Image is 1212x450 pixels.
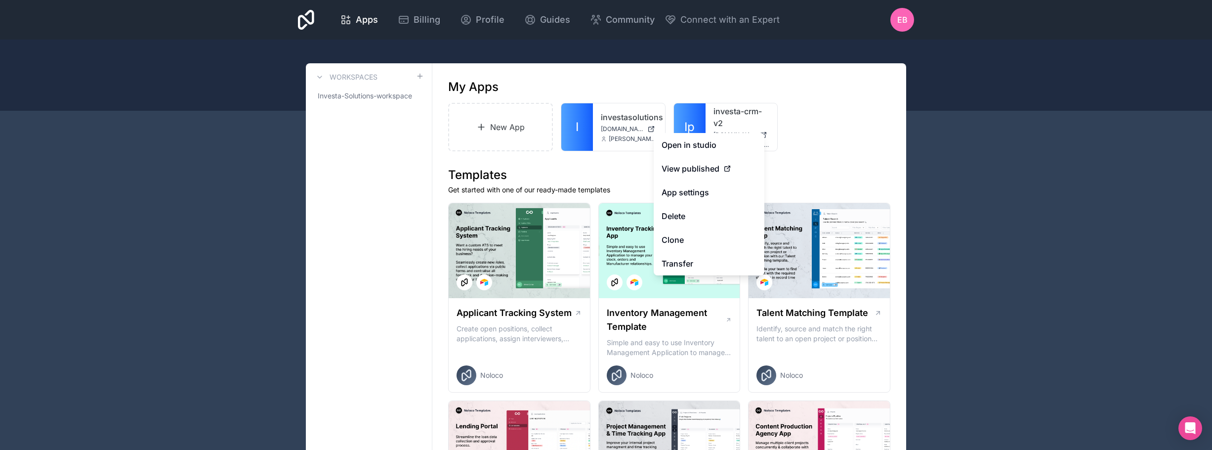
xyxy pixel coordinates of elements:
[330,72,377,82] h3: Workspaces
[780,370,803,380] span: Noloco
[654,157,764,180] a: View published
[654,133,764,157] a: Open in studio
[756,324,882,344] p: Identify, source and match the right talent to an open project or position with our Talent Matchi...
[480,370,503,380] span: Noloco
[457,306,572,320] h1: Applicant Tracking System
[390,9,448,31] a: Billing
[607,338,732,358] p: Simple and easy to use Inventory Management Application to manage your stock, orders and Manufact...
[414,13,440,27] span: Billing
[609,135,657,143] span: [PERSON_NAME][EMAIL_ADDRESS][PERSON_NAME][DOMAIN_NAME]
[318,91,412,101] span: Investa-Solutions-workspace
[662,163,719,175] span: View published
[601,111,657,123] a: investasolutions
[476,13,504,27] span: Profile
[314,71,377,83] a: Workspaces
[448,79,499,95] h1: My Apps
[601,125,643,133] span: [DOMAIN_NAME]
[713,131,756,139] span: [DOMAIN_NAME]
[713,105,770,129] a: investa-crm-v2
[654,180,764,204] a: App settings
[448,103,553,151] a: New App
[654,228,764,252] a: Clone
[457,324,582,344] p: Create open positions, collect applications, assign interviewers, centralise candidate feedback a...
[448,167,890,183] h1: Templates
[897,14,908,26] span: EB
[582,9,663,31] a: Community
[674,103,706,151] a: Ip
[713,131,770,139] a: [DOMAIN_NAME]
[680,13,780,27] span: Connect with an Expert
[630,370,653,380] span: Noloco
[1178,416,1202,440] div: Open Intercom Messenger
[516,9,578,31] a: Guides
[760,278,768,286] img: Airtable Logo
[540,13,570,27] span: Guides
[601,125,657,133] a: [DOMAIN_NAME]
[665,13,780,27] button: Connect with an Expert
[356,13,378,27] span: Apps
[452,9,512,31] a: Profile
[314,87,424,105] a: Investa-Solutions-workspace
[607,306,725,334] h1: Inventory Management Template
[630,278,638,286] img: Airtable Logo
[576,119,579,135] span: I
[480,278,488,286] img: Airtable Logo
[332,9,386,31] a: Apps
[561,103,593,151] a: I
[684,119,695,135] span: Ip
[606,13,655,27] span: Community
[756,306,868,320] h1: Talent Matching Template
[654,204,764,228] button: Delete
[654,252,764,275] a: Transfer
[448,185,890,195] p: Get started with one of our ready-made templates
